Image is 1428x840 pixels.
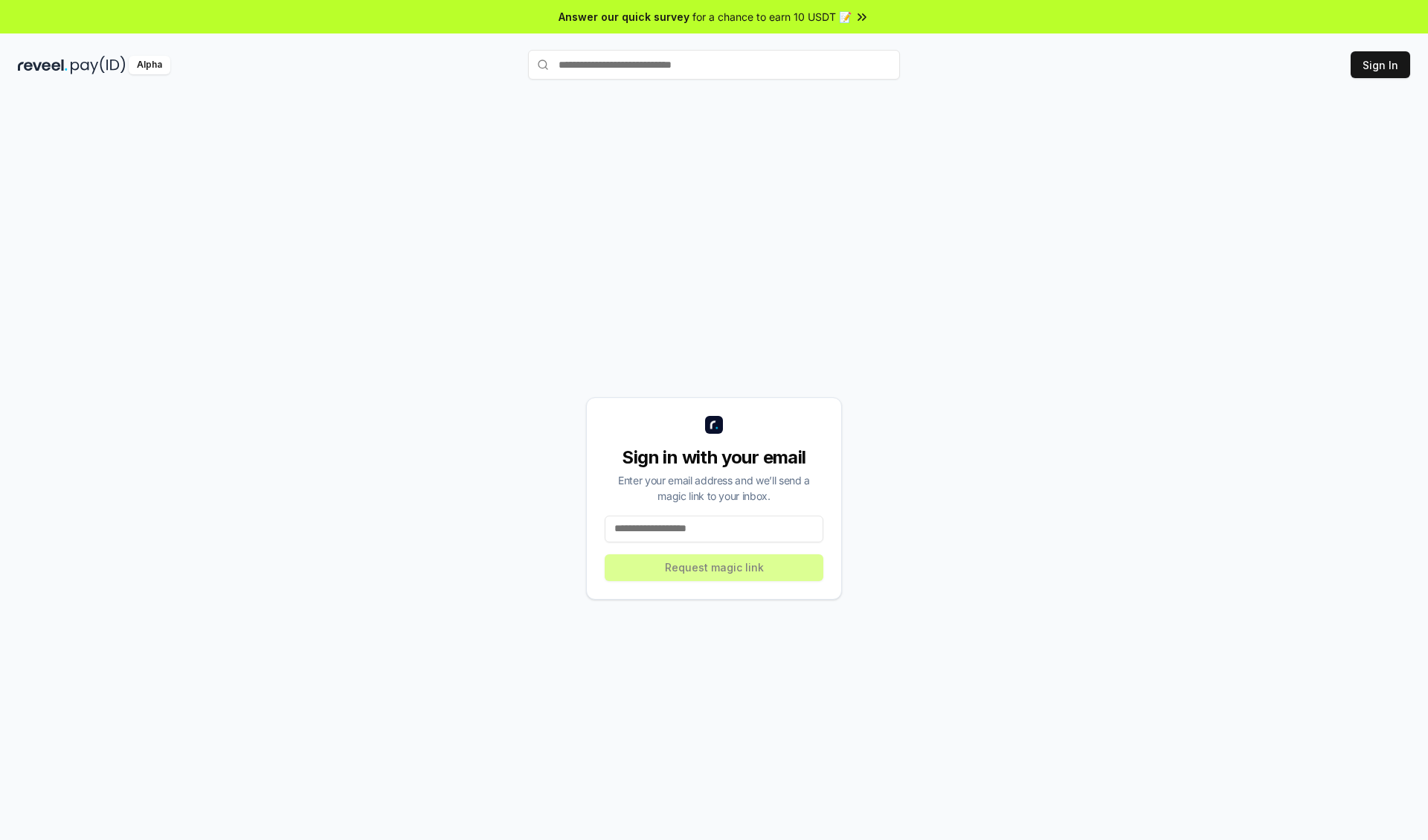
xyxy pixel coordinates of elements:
img: logo_small [705,416,723,434]
img: reveel_dark [18,56,68,74]
button: Sign In [1351,51,1410,78]
img: pay_id [71,56,126,74]
div: Sign in with your email [605,446,823,469]
span: Answer our quick survey [559,9,689,25]
span: for a chance to earn 10 USDT 📝 [692,9,852,25]
div: Alpha [129,56,170,74]
div: Enter your email address and we’ll send a magic link to your inbox. [605,472,823,504]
